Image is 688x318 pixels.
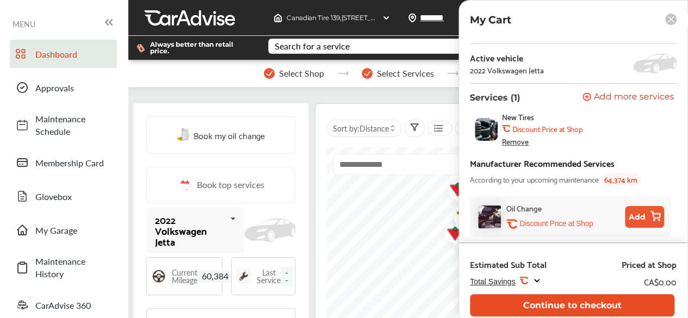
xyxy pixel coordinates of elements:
b: Discount Price at Shop [512,124,582,133]
a: Membership Card [10,148,117,177]
div: Map marker [446,203,473,229]
span: Maintenance Schedule [35,113,111,138]
span: Select Services [377,68,434,78]
img: placeholder_car.5a1ece94.svg [633,54,677,73]
a: Approvals [10,73,117,102]
img: stepper-checkmark.b5569197.svg [264,68,275,79]
a: Book top services [146,167,295,203]
a: Book my oil change [177,128,265,142]
img: new-tires-thumb.jpg [475,118,498,141]
img: placeholder_car.fcab19be.svg [244,219,296,241]
button: Add [625,206,664,228]
div: Priced at Shop [622,259,677,270]
a: Dashboard [10,40,117,68]
img: dollor_label_vector.a70140d1.svg [137,43,145,53]
div: Map marker [437,219,464,251]
div: Map marker [451,229,479,261]
img: steering_logo [151,269,166,284]
img: logo-canadian-tire.png [437,219,466,251]
span: Glovebox [35,190,111,203]
div: Map marker [439,174,467,207]
span: CarAdvise 360 [35,299,111,311]
a: My Garage [10,216,117,244]
span: -- [281,266,293,286]
span: New Tires [502,113,534,121]
div: Manufacturer Recommended Services [470,155,615,170]
button: Continue to checkout [470,294,674,316]
p: Services (1) [470,92,520,103]
a: Glovebox [10,182,117,210]
button: Add more services [582,92,674,103]
div: [STREET_ADDRESS] N. , KITCHENER , ON N2B 3C4 [470,26,625,35]
p: My Cart [470,14,511,26]
img: stepper-arrow.e24c07c6.svg [447,71,458,76]
img: stepper-checkmark.b5569197.svg [362,68,373,79]
span: Select Shop [279,68,324,78]
a: Add more services [582,92,677,103]
div: Active vehicle [470,53,544,63]
span: Always better than retail price. [150,41,251,54]
div: Oil Change [506,202,542,214]
a: Maintenance Schedule [10,107,117,143]
span: Add more services [594,92,674,103]
span: Last Service [257,269,281,284]
img: logo-canadian-tire.png [439,174,468,207]
span: Book my oil change [194,128,265,142]
span: According to your upcoming maintenance [470,173,599,185]
img: stepper-arrow.e24c07c6.svg [337,71,349,76]
span: Maintenance History [35,255,111,280]
span: Current Mileage [172,269,197,284]
p: Discount Price at Shop [519,219,593,229]
span: 60,384 [197,270,233,282]
span: Canadian Tire 139 , [STREET_ADDRESS] N. KITCHENER , ON N2B 3C4 [287,14,494,22]
span: Membership Card [35,157,111,169]
span: Distance [359,123,388,134]
span: Dashboard [35,48,111,60]
span: Sort by : [332,123,388,134]
span: Total Savings [470,277,515,286]
span: 64,374 km [601,173,641,185]
img: logo-mr-lube.png [446,203,475,229]
div: Remove [502,137,529,146]
img: header-home-logo.8d720a4f.svg [274,14,282,22]
div: CA$0.00 [644,274,677,289]
div: 2022 Volkswagen Jetta [155,214,226,247]
div: Estimated Sub Total [470,259,547,270]
img: logo-canadian-tire.png [451,229,480,261]
img: cal_icon.0803b883.svg [177,178,191,192]
div: 2022 Volkswagen Jetta [470,66,544,74]
img: oil-change-thumb.jpg [478,205,501,228]
span: Approvals [35,82,111,94]
img: location_vector.a44bc228.svg [408,14,417,22]
div: Search for a service [275,42,350,51]
span: My Garage [35,224,111,236]
img: header-down-arrow.9dd2ce7d.svg [382,14,391,22]
img: oil-change.e5047c97.svg [177,128,191,142]
span: Book top services [197,178,264,192]
span: MENU [13,20,35,28]
img: maintenance_logo [236,269,251,284]
a: Maintenance History [10,250,117,285]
